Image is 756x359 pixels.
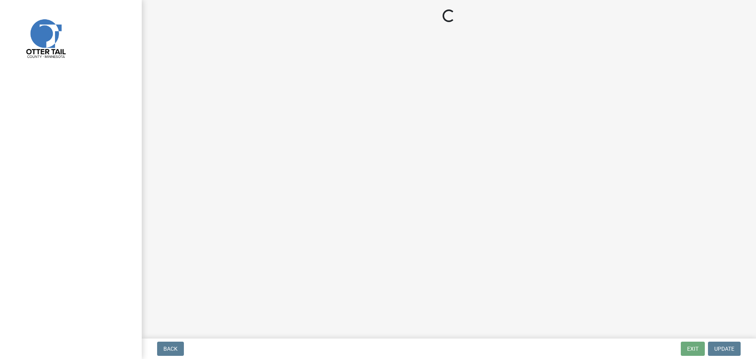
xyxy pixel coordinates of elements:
[157,342,184,356] button: Back
[163,346,178,352] span: Back
[16,8,75,67] img: Otter Tail County, Minnesota
[714,346,734,352] span: Update
[681,342,705,356] button: Exit
[708,342,741,356] button: Update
